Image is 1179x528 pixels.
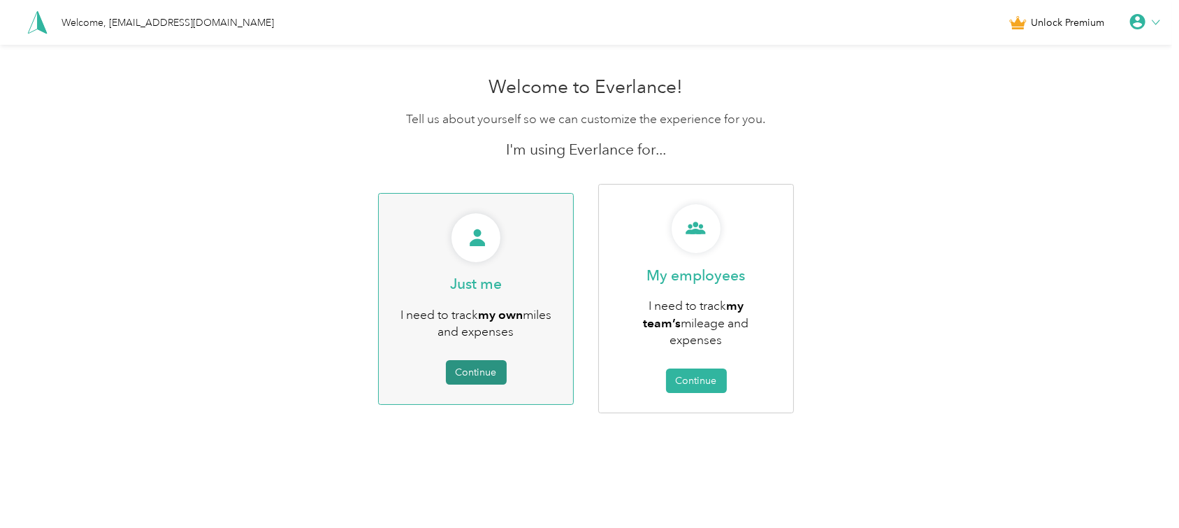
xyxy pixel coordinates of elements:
[62,15,275,30] div: Welcome, [EMAIL_ADDRESS][DOMAIN_NAME]
[293,110,879,128] p: Tell us about yourself so we can customize the experience for you.
[644,298,744,330] b: my team’s
[666,369,727,393] button: Continue
[446,360,507,385] button: Continue
[293,76,879,99] h1: Welcome to Everlance!
[1032,15,1105,30] span: Unlock Premium
[478,307,523,322] b: my own
[647,266,746,285] p: My employees
[293,140,879,159] p: I'm using Everlance for...
[644,298,749,348] span: I need to track mileage and expenses
[450,274,502,294] p: Just me
[400,307,551,340] span: I need to track miles and expenses
[1101,450,1179,528] iframe: Everlance-gr Chat Button Frame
